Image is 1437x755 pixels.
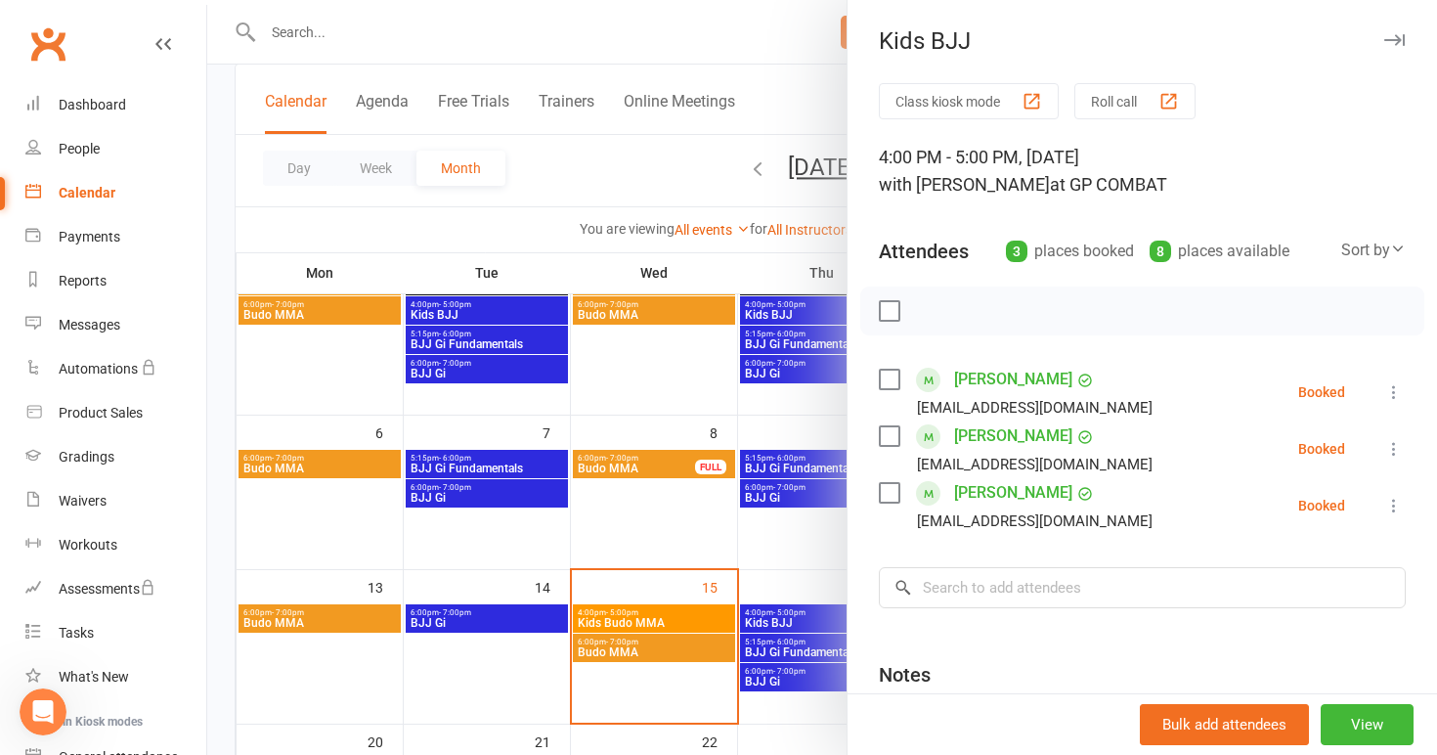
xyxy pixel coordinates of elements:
p: The team can also help [95,24,243,44]
a: Workouts [25,523,206,567]
div: Reports [59,273,107,289]
div: places booked [1006,238,1134,265]
a: [PERSON_NAME] [954,364,1072,395]
div: Booked [1298,499,1345,512]
div: Payments [59,229,120,244]
div: 3 [1006,241,1027,262]
div: [EMAIL_ADDRESS][DOMAIN_NAME] [917,452,1153,477]
a: [PERSON_NAME] [954,421,1072,452]
button: Emoji picker [62,605,77,621]
img: Profile image for Toby [56,11,87,42]
div: Toby says… [16,456,375,514]
div: People [59,141,100,156]
div: Workouts [59,537,117,553]
div: Automations [59,361,138,377]
button: Bulk add attendees [1140,704,1309,745]
div: places available [1150,238,1289,265]
button: Home [306,8,343,45]
div: Did that answer your question? [16,456,262,499]
button: Send a message… [335,598,367,629]
a: Assessments [25,567,206,611]
div: Did that answer your question? [31,467,246,487]
div: Kids BJJ [848,27,1437,55]
button: go back [13,8,50,45]
button: Start recording [124,605,140,621]
a: Source reference 135682160: [204,425,220,441]
a: Reports [25,259,206,303]
div: Close [343,8,378,43]
div: Tasks [59,625,94,641]
div: Dashboard [59,97,126,112]
div: Waivers [59,493,107,509]
a: Messages [25,303,206,347]
div: Attendees [879,238,969,265]
div: 👋 Hi there, what brings you here [DATE]? [16,103,321,164]
div: 👋 Hi there, what brings you here [DATE]? [31,114,305,153]
div: You can set up automated birthday reminders in Clubworx. Just create a new automation with the "C... [16,239,375,454]
a: Tasks [25,611,206,655]
a: Calendar [25,171,206,215]
div: You can set up automated birthday reminders in Clubworx. Just create a new automation with the "C... [31,250,360,442]
a: Automations [25,347,206,391]
div: yea [335,525,360,545]
a: What's New [25,655,206,699]
a: Clubworx [23,20,72,68]
button: Gif picker [93,605,109,621]
div: Booked [1298,385,1345,399]
div: Toby says… [16,239,375,456]
div: Toby says… [16,103,375,180]
button: Upload attachment [30,605,46,621]
div: [DATE] [16,76,375,103]
a: [PERSON_NAME] [954,477,1072,509]
span: at GP COMBAT [1050,174,1167,195]
div: [EMAIL_ADDRESS][DOMAIN_NAME] [917,509,1153,534]
div: what can I do if it's someones birthday [94,192,360,211]
div: Greg says… [16,513,375,572]
span: with [PERSON_NAME] [879,174,1050,195]
button: Class kiosk mode [879,83,1059,119]
input: Search to add attendees [879,567,1406,608]
div: What's New [59,669,129,685]
button: Roll call [1074,83,1196,119]
textarea: Message… [17,564,374,598]
div: Notes [879,661,931,688]
h1: [PERSON_NAME] [95,10,222,24]
div: what can I do if it's someones birthday [78,180,375,223]
a: People [25,127,206,171]
button: View [1321,704,1414,745]
a: Dashboard [25,83,206,127]
div: Booked [1298,442,1345,456]
div: yea [320,513,375,556]
div: Product Sales [59,405,143,421]
div: Gradings [59,449,114,465]
div: 4:00 PM - 5:00 PM, [DATE] [879,144,1406,199]
a: Gradings [25,435,206,479]
div: Assessments [59,581,155,597]
div: 8 [1150,241,1171,262]
div: Messages [59,317,120,333]
a: Waivers [25,479,206,523]
div: [EMAIL_ADDRESS][DOMAIN_NAME] [917,395,1153,421]
a: Product Sales [25,391,206,435]
div: Sort by [1341,238,1406,263]
iframe: Intercom live chat [20,688,66,735]
div: Calendar [59,185,115,200]
a: Payments [25,215,206,259]
div: Greg says… [16,180,375,239]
